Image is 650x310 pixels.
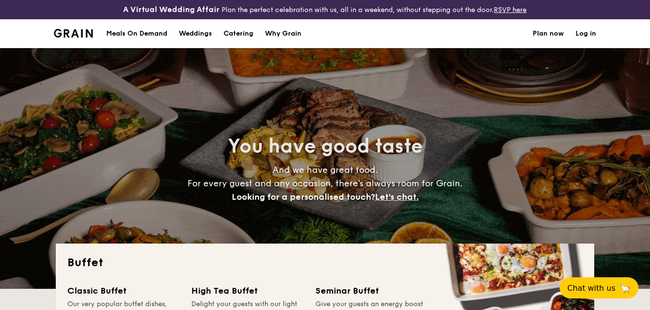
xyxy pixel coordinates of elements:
[218,19,259,48] a: Catering
[494,6,526,14] a: RSVP here
[619,283,631,294] span: 🦙
[224,19,253,48] h1: Catering
[560,277,638,298] button: Chat with us🦙
[533,19,564,48] a: Plan now
[315,284,428,297] div: Seminar Buffet
[575,19,596,48] a: Log in
[259,19,307,48] a: Why Grain
[123,4,220,15] h4: A Virtual Wedding Affair
[191,284,304,297] div: High Tea Buffet
[54,29,93,38] img: Grain
[67,255,583,271] h2: Buffet
[187,165,462,202] span: And we have great food. For every guest and any occasion, there’s always room for Grain.
[173,19,218,48] a: Weddings
[265,19,301,48] div: Why Grain
[106,19,167,48] div: Meals On Demand
[228,135,423,158] span: You have good taste
[179,19,212,48] div: Weddings
[375,192,419,202] span: Let's chat.
[100,19,173,48] a: Meals On Demand
[108,4,541,15] div: Plan the perfect celebration with us, all in a weekend, without stepping out the door.
[232,192,375,202] span: Looking for a personalised touch?
[567,284,615,293] span: Chat with us
[67,284,180,297] div: Classic Buffet
[54,29,93,38] a: Logotype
